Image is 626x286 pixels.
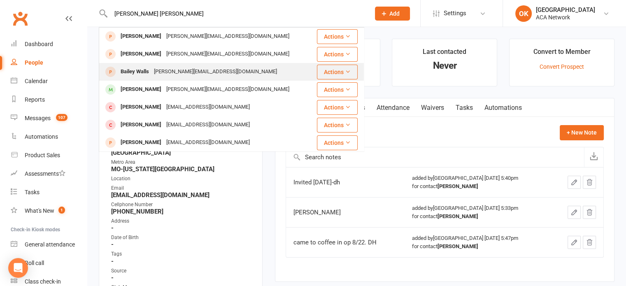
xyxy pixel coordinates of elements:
a: Calendar [11,72,87,91]
div: Open Intercom Messenger [8,258,28,278]
div: [GEOGRAPHIC_DATA] [536,6,595,14]
div: Tasks [25,189,40,195]
div: [PERSON_NAME] [293,208,397,216]
div: Metro Area [111,158,251,166]
a: Automations [479,98,528,117]
div: Assessments [25,170,65,177]
div: Automations [25,133,58,140]
input: Search notes [286,147,584,167]
div: Location [111,175,251,183]
div: Roll call [25,260,44,266]
div: Product Sales [25,152,60,158]
button: Actions [317,135,358,150]
a: Convert Prospect [540,63,584,70]
a: Clubworx [10,8,30,29]
div: [EMAIL_ADDRESS][DOMAIN_NAME] [164,101,252,113]
button: + New Note [560,125,604,140]
strong: [PHONE_NUMBER] [111,208,251,215]
strong: [PERSON_NAME] [438,243,478,249]
span: Settings [444,4,466,23]
strong: - [111,258,251,265]
div: Messages [25,115,51,121]
a: People [11,53,87,72]
button: Actions [317,82,358,97]
a: Automations [11,128,87,146]
div: Cellphone Number [111,201,251,209]
a: Messages 107 [11,109,87,128]
div: for contact [412,182,544,191]
div: Email [111,184,251,192]
div: for contact [412,212,544,221]
span: 107 [56,114,67,121]
a: Tasks [11,183,87,202]
div: Dashboard [25,41,53,47]
div: Calendar [25,78,48,84]
button: Actions [317,118,358,133]
a: Waivers [415,98,450,117]
a: Product Sales [11,146,87,165]
a: What's New1 [11,202,87,220]
div: [EMAIL_ADDRESS][DOMAIN_NAME] [164,119,252,131]
div: came to coffee in op 8/22. DH [293,238,397,246]
button: Add [375,7,410,21]
div: [PERSON_NAME][EMAIL_ADDRESS][DOMAIN_NAME] [164,30,292,42]
div: Tags [111,250,251,258]
input: Search... [108,8,364,19]
div: [PERSON_NAME] [118,48,164,60]
strong: [PERSON_NAME] [438,183,478,189]
div: [PERSON_NAME][EMAIL_ADDRESS][DOMAIN_NAME] [164,84,292,95]
div: [PERSON_NAME][EMAIL_ADDRESS][DOMAIN_NAME] [164,48,292,60]
div: [PERSON_NAME] [118,137,164,149]
div: Last contacted [423,47,466,61]
a: Tasks [450,98,479,117]
strong: - [111,224,251,232]
strong: - [111,241,251,248]
div: Reports [25,96,45,103]
button: Actions [317,65,358,79]
a: General attendance kiosk mode [11,235,87,254]
div: Date of Birth [111,234,251,242]
div: What's New [25,207,54,214]
div: added by [GEOGRAPHIC_DATA] [DATE] 5:40pm [412,174,544,191]
div: added by [GEOGRAPHIC_DATA] [DATE] 5:33pm [412,204,544,221]
div: Invited [DATE]-dh [293,178,397,186]
div: ACA Network [536,14,595,21]
div: [EMAIL_ADDRESS][DOMAIN_NAME] [164,137,252,149]
button: Actions [317,29,358,44]
button: Actions [317,47,358,62]
div: [PERSON_NAME] [118,101,164,113]
a: Assessments [11,165,87,183]
a: Attendance [371,98,415,117]
div: [PERSON_NAME] [118,119,164,131]
strong: MO-[US_STATE][GEOGRAPHIC_DATA] [111,165,251,173]
strong: - [111,274,251,281]
a: Dashboard [11,35,87,53]
strong: [PERSON_NAME] [438,213,478,219]
div: Bailey Walls [118,66,151,78]
div: Class check-in [25,278,61,285]
div: for contact [412,242,544,251]
div: Address [111,217,251,225]
strong: [GEOGRAPHIC_DATA] [111,149,251,156]
a: Roll call [11,254,87,272]
div: [PERSON_NAME] [118,30,164,42]
strong: [EMAIL_ADDRESS][DOMAIN_NAME] [111,191,251,199]
a: Reports [11,91,87,109]
div: OK [515,5,532,22]
div: General attendance [25,241,75,248]
div: People [25,59,43,66]
span: Add [389,10,400,17]
div: Never [400,61,489,70]
div: added by [GEOGRAPHIC_DATA] [DATE] 5:47pm [412,234,544,251]
div: Source [111,267,251,275]
div: [PERSON_NAME] [118,84,164,95]
button: Actions [317,100,358,115]
div: [PERSON_NAME][EMAIL_ADDRESS][DOMAIN_NAME] [151,66,279,78]
div: Convert to Member [533,47,591,61]
span: 1 [58,207,65,214]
